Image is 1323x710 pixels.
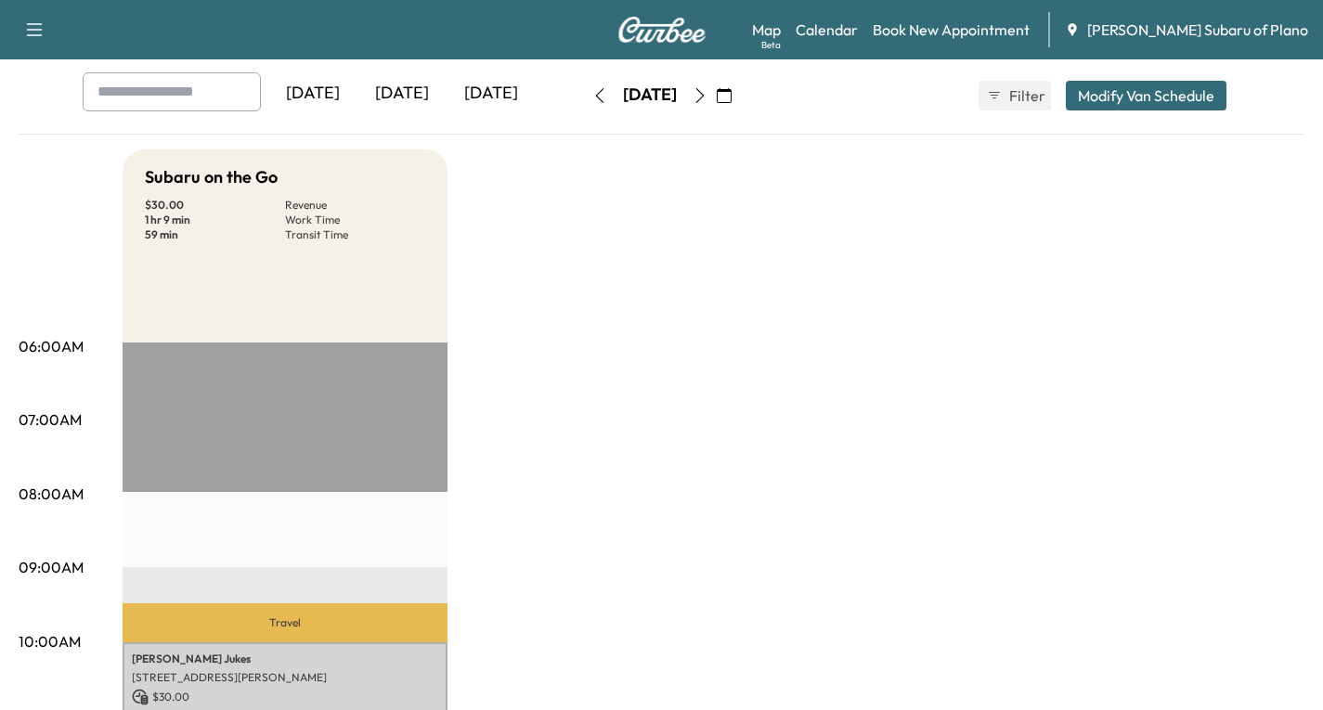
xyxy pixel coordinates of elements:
div: [DATE] [623,84,677,107]
p: Work Time [285,213,425,227]
p: Revenue [285,198,425,213]
div: Beta [761,38,781,52]
p: Transit Time [285,227,425,242]
div: [DATE] [268,72,357,115]
p: 09:00AM [19,556,84,578]
p: $ 30.00 [132,689,438,705]
h5: Subaru on the Go [145,164,278,190]
p: [STREET_ADDRESS][PERSON_NAME] [132,670,438,685]
button: Modify Van Schedule [1066,81,1226,110]
p: Travel [123,603,447,642]
p: 06:00AM [19,335,84,357]
a: MapBeta [752,19,781,41]
a: Calendar [796,19,858,41]
p: 10:00AM [19,630,81,652]
p: [PERSON_NAME] Jukes [132,652,438,666]
p: $ 30.00 [145,198,285,213]
p: 59 min [145,227,285,242]
a: Book New Appointment [873,19,1030,41]
div: [DATE] [447,72,536,115]
img: Curbee Logo [617,17,707,43]
span: [PERSON_NAME] Subaru of Plano [1087,19,1308,41]
p: 07:00AM [19,408,82,431]
div: [DATE] [357,72,447,115]
p: 1 hr 9 min [145,213,285,227]
button: Filter [979,81,1051,110]
p: 08:00AM [19,483,84,505]
span: Filter [1009,84,1043,107]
